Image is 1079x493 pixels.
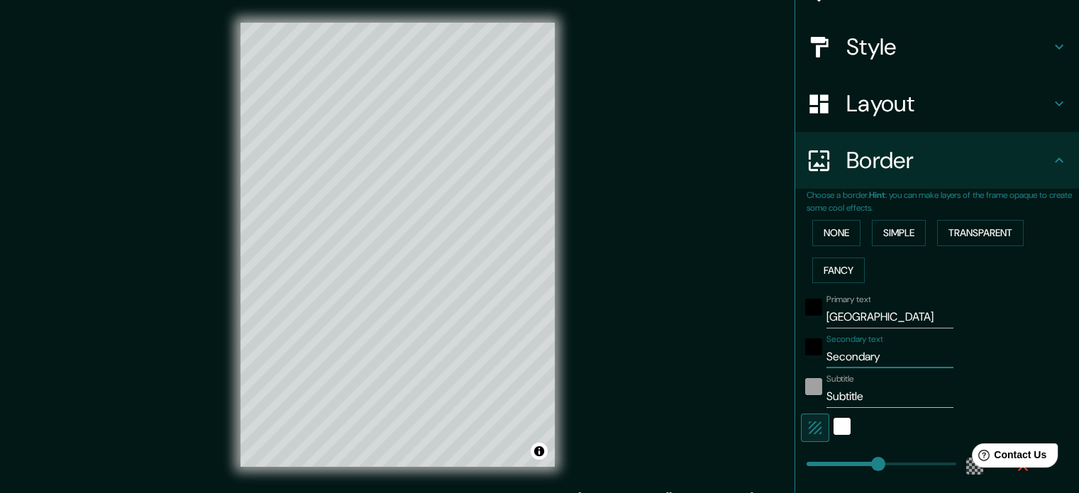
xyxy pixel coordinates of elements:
h4: Style [846,33,1051,61]
button: None [812,220,861,246]
button: Fancy [812,257,865,284]
h4: Layout [846,89,1051,118]
div: Layout [795,75,1079,132]
button: Toggle attribution [531,443,548,460]
div: Border [795,132,1079,189]
button: Transparent [937,220,1024,246]
button: white [834,418,851,435]
button: black [805,338,822,355]
iframe: Help widget launcher [953,438,1063,477]
b: Hint [869,189,885,201]
label: Primary text [826,294,870,306]
button: Simple [872,220,926,246]
label: Secondary text [826,333,883,345]
button: black [805,299,822,316]
p: Choose a border. : you can make layers of the frame opaque to create some cool effects. [807,189,1079,214]
div: Style [795,18,1079,75]
h4: Border [846,146,1051,175]
label: Subtitle [826,373,854,385]
button: color-222222 [805,378,822,395]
